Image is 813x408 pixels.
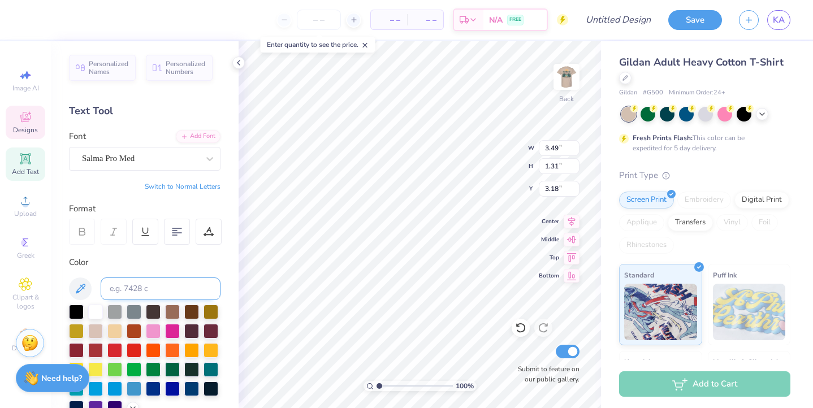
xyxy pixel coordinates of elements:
[456,381,474,391] span: 100 %
[12,167,39,176] span: Add Text
[619,169,790,182] div: Print Type
[489,14,503,26] span: N/A
[539,218,559,225] span: Center
[677,192,731,209] div: Embroidery
[69,256,220,269] div: Color
[713,356,780,368] span: Metallic & Glitter Ink
[669,88,725,98] span: Minimum Order: 24 +
[619,88,637,98] span: Gildan
[668,10,722,30] button: Save
[624,269,654,281] span: Standard
[41,373,82,384] strong: Need help?
[12,344,39,353] span: Decorate
[13,125,38,134] span: Designs
[734,192,789,209] div: Digital Print
[773,14,785,27] span: KA
[619,192,674,209] div: Screen Print
[145,182,220,191] button: Switch to Normal Letters
[12,84,39,93] span: Image AI
[539,254,559,262] span: Top
[176,130,220,143] div: Add Font
[261,37,375,53] div: Enter quantity to see the price.
[577,8,660,31] input: Untitled Design
[624,284,697,340] img: Standard
[559,94,574,104] div: Back
[414,14,436,26] span: – –
[89,60,129,76] span: Personalized Names
[713,284,786,340] img: Puff Ink
[539,272,559,280] span: Bottom
[624,356,652,368] span: Neon Ink
[633,133,693,142] strong: Fresh Prints Flash:
[643,88,663,98] span: # G500
[378,14,400,26] span: – –
[14,209,37,218] span: Upload
[69,202,222,215] div: Format
[619,237,674,254] div: Rhinestones
[767,10,790,30] a: KA
[509,16,521,24] span: FREE
[713,269,737,281] span: Puff Ink
[17,251,34,260] span: Greek
[751,214,778,231] div: Foil
[716,214,748,231] div: Vinyl
[6,293,45,311] span: Clipart & logos
[668,214,713,231] div: Transfers
[539,236,559,244] span: Middle
[101,277,220,300] input: e.g. 7428 c
[166,60,206,76] span: Personalized Numbers
[619,55,784,69] span: Gildan Adult Heavy Cotton T-Shirt
[619,214,664,231] div: Applique
[69,103,220,119] div: Text Tool
[512,364,580,384] label: Submit to feature on our public gallery.
[297,10,341,30] input: – –
[69,130,86,143] label: Font
[555,66,578,88] img: Back
[633,133,772,153] div: This color can be expedited for 5 day delivery.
